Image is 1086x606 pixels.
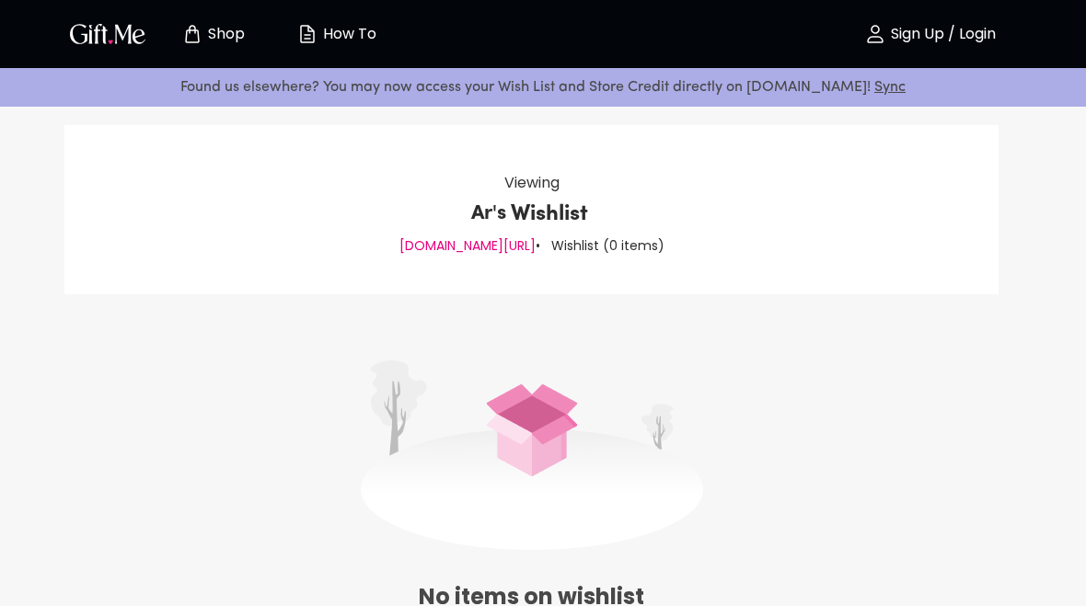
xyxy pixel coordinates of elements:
img: GiftMe Logo [66,20,149,47]
p: Ar's [471,200,506,229]
p: Wishlist [511,200,588,229]
a: Sync [874,80,906,95]
p: Viewing [504,171,560,195]
button: Sign Up / Login [838,5,1022,63]
p: How To [318,27,376,42]
button: Store page [162,5,263,63]
button: GiftMe Logo [64,23,151,45]
button: How To [285,5,387,63]
p: Sign Up / Login [886,27,996,42]
p: • Wishlist ( 0 items ) [536,234,664,257]
p: Found us elsewhere? You may now access your Wish List and Store Credit directly on [DOMAIN_NAME]! [15,75,1071,99]
p: Shop [203,27,245,42]
img: Wishlist is Empty [361,360,703,550]
p: [DOMAIN_NAME][URL] [399,234,536,257]
img: how-to.svg [296,23,318,45]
